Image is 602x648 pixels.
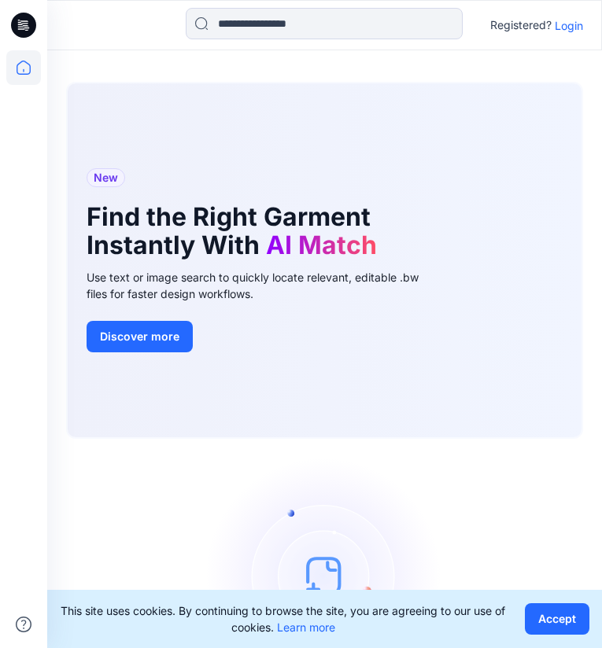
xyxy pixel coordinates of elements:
p: This site uses cookies. By continuing to browse the site, you are agreeing to our use of cookies. [60,602,506,635]
div: Use text or image search to quickly locate relevant, editable .bw files for faster design workflows. [87,269,441,302]
p: Registered? [490,16,552,35]
button: Discover more [87,321,193,352]
span: AI Match [266,230,377,260]
p: Login [555,17,583,34]
span: New [94,168,118,187]
a: Learn more [277,620,335,634]
button: Accept [525,603,589,635]
h1: Find the Right Garment Instantly With [87,203,417,260]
